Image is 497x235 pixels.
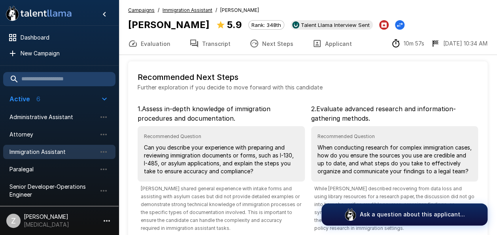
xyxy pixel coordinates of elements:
p: Further exploration if you decide to move forward with this candidate [138,83,478,91]
span: / [215,6,217,14]
h6: Recommended Next Steps [138,71,478,83]
img: ukg_logo.jpeg [292,21,299,28]
div: The date and time when the interview was completed [431,39,488,48]
button: Archive Applicant [379,20,389,30]
span: / [158,6,159,14]
span: Talent Llama Interview Sent [298,22,373,28]
img: logo_glasses@2x.png [344,208,357,221]
button: Ask a question about this applicant... [321,203,488,226]
button: Next Steps [240,32,303,55]
b: 5.9 [227,19,242,30]
span: Recommended Question [144,133,299,140]
p: Ask a question about this applicant... [360,210,465,218]
button: Evaluation [119,32,180,55]
span: [PERSON_NAME] shared general experience with intake forms and assisting with asylum cases but did... [138,185,305,232]
p: [DATE] 10:34 AM [443,40,488,47]
p: Can you describe your experience with preparing and reviewing immigration documents or forms, suc... [144,144,299,175]
span: Rank: 348th [249,22,284,28]
span: While [PERSON_NAME] described recovering from data loss and using library resources for a researc... [311,185,478,232]
b: [PERSON_NAME] [128,19,210,30]
p: 1 . Assess in-depth knowledge of immigration procedures and documentation. [138,104,305,123]
p: When conducting research for complex immigration cases, how do you ensure the sources you use are... [317,144,472,175]
button: Transcript [180,32,240,55]
span: [PERSON_NAME] [220,6,259,14]
u: Immigration Assistant [163,7,212,13]
button: Applicant [303,32,361,55]
u: Campaigns [128,7,155,13]
button: Change Stage [395,20,404,30]
div: View profile in UKG [291,20,373,30]
div: The time between starting and completing the interview [391,39,424,48]
p: 2 . Evaluate advanced research and information-gathering methods. [311,104,478,123]
p: 10m 57s [404,40,424,47]
span: Recommended Question [317,133,472,140]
